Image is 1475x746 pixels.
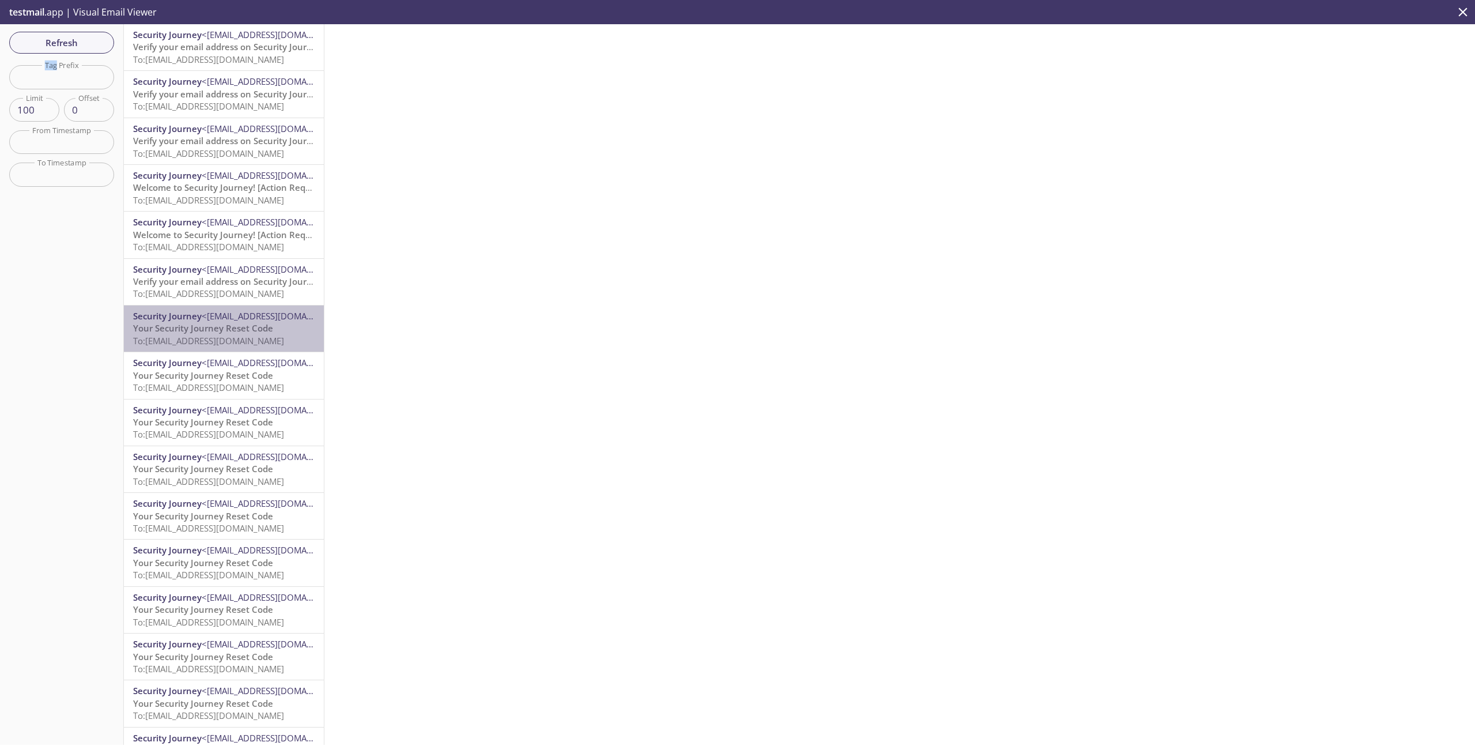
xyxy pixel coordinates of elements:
span: <[EMAIL_ADDRESS][DOMAIN_NAME]> [202,685,351,696]
div: Security Journey<[EMAIL_ADDRESS][DOMAIN_NAME]>Your Security Journey Reset CodeTo:[EMAIL_ADDRESS][... [124,306,324,352]
span: Security Journey [133,591,202,603]
span: Security Journey [133,732,202,744]
div: Security Journey<[EMAIL_ADDRESS][DOMAIN_NAME]>Your Security Journey Reset CodeTo:[EMAIL_ADDRESS][... [124,352,324,398]
div: Security Journey<[EMAIL_ADDRESS][DOMAIN_NAME]>Your Security Journey Reset CodeTo:[EMAIL_ADDRESS][... [124,493,324,539]
span: To: [EMAIL_ADDRESS][DOMAIN_NAME] [133,194,284,206]
span: Refresh [18,35,105,50]
div: Security Journey<[EMAIL_ADDRESS][DOMAIN_NAME]>Your Security Journey Reset CodeTo:[EMAIL_ADDRESS][... [124,540,324,586]
div: Security Journey<[EMAIL_ADDRESS][DOMAIN_NAME]>Verify your email address on Security JourneyTo:[EM... [124,118,324,164]
div: Security Journey<[EMAIL_ADDRESS][DOMAIN_NAME]>Your Security Journey Reset CodeTo:[EMAIL_ADDRESS][... [124,400,324,446]
span: Security Journey [133,544,202,556]
span: Verify your email address on Security Journey [133,276,322,287]
span: <[EMAIL_ADDRESS][DOMAIN_NAME]> [202,76,351,87]
div: Security Journey<[EMAIL_ADDRESS][DOMAIN_NAME]>Your Security Journey Reset CodeTo:[EMAIL_ADDRESS][... [124,634,324,680]
span: Security Journey [133,638,202,650]
span: To: [EMAIL_ADDRESS][DOMAIN_NAME] [133,241,284,253]
span: Welcome to Security Journey! [Action Required] [133,182,330,193]
span: Security Journey [133,404,202,416]
span: <[EMAIL_ADDRESS][DOMAIN_NAME]> [202,451,351,462]
span: To: [EMAIL_ADDRESS][DOMAIN_NAME] [133,710,284,721]
span: Your Security Journey Reset Code [133,651,273,662]
span: Verify your email address on Security Journey [133,135,322,146]
span: Security Journey [133,685,202,696]
span: Your Security Journey Reset Code [133,510,273,522]
div: Security Journey<[EMAIL_ADDRESS][DOMAIN_NAME]>Verify your email address on Security JourneyTo:[EM... [124,71,324,117]
span: <[EMAIL_ADDRESS][DOMAIN_NAME]> [202,169,351,181]
span: Security Journey [133,123,202,134]
span: Security Journey [133,498,202,509]
div: Security Journey<[EMAIL_ADDRESS][DOMAIN_NAME]>Welcome to Security Journey! [Action Required]To:[E... [124,212,324,258]
div: Security Journey<[EMAIL_ADDRESS][DOMAIN_NAME]>Your Security Journey Reset CodeTo:[EMAIL_ADDRESS][... [124,587,324,633]
span: Your Security Journey Reset Code [133,463,273,474]
span: Verify your email address on Security Journey [133,41,322,52]
span: Security Journey [133,169,202,181]
span: <[EMAIL_ADDRESS][DOMAIN_NAME]> [202,591,351,603]
span: testmail [9,6,44,18]
span: Your Security Journey Reset Code [133,416,273,428]
span: To: [EMAIL_ADDRESS][DOMAIN_NAME] [133,148,284,159]
span: <[EMAIL_ADDRESS][DOMAIN_NAME]> [202,544,351,556]
div: Security Journey<[EMAIL_ADDRESS][DOMAIN_NAME]>Verify your email address on Security JourneyTo:[EM... [124,259,324,305]
span: Security Journey [133,357,202,368]
div: Security Journey<[EMAIL_ADDRESS][DOMAIN_NAME]>Welcome to Security Journey! [Action Required]To:[E... [124,165,324,211]
span: Welcome to Security Journey! [Action Required] [133,229,330,240]
span: To: [EMAIL_ADDRESS][DOMAIN_NAME] [133,288,284,299]
span: To: [EMAIL_ADDRESS][DOMAIN_NAME] [133,522,284,534]
span: Your Security Journey Reset Code [133,322,273,334]
div: Security Journey<[EMAIL_ADDRESS][DOMAIN_NAME]>Verify your email address on Security JourneyTo:[EM... [124,24,324,70]
div: Security Journey<[EMAIL_ADDRESS][DOMAIN_NAME]>Your Security Journey Reset CodeTo:[EMAIL_ADDRESS][... [124,680,324,726]
span: To: [EMAIL_ADDRESS][DOMAIN_NAME] [133,476,284,487]
span: To: [EMAIL_ADDRESS][DOMAIN_NAME] [133,569,284,581]
span: Security Journey [133,451,202,462]
span: <[EMAIL_ADDRESS][DOMAIN_NAME]> [202,263,351,275]
span: Security Journey [133,310,202,322]
span: Your Security Journey Reset Code [133,370,273,381]
span: Your Security Journey Reset Code [133,698,273,709]
span: <[EMAIL_ADDRESS][DOMAIN_NAME]> [202,404,351,416]
span: Security Journey [133,263,202,275]
span: To: [EMAIL_ADDRESS][DOMAIN_NAME] [133,335,284,346]
span: To: [EMAIL_ADDRESS][DOMAIN_NAME] [133,100,284,112]
span: <[EMAIL_ADDRESS][DOMAIN_NAME]> [202,29,351,40]
span: <[EMAIL_ADDRESS][DOMAIN_NAME]> [202,357,351,368]
span: Security Journey [133,216,202,228]
span: To: [EMAIL_ADDRESS][DOMAIN_NAME] [133,382,284,393]
div: Security Journey<[EMAIL_ADDRESS][DOMAIN_NAME]>Your Security Journey Reset CodeTo:[EMAIL_ADDRESS][... [124,446,324,492]
span: <[EMAIL_ADDRESS][DOMAIN_NAME]> [202,732,351,744]
span: Verify your email address on Security Journey [133,88,322,100]
span: To: [EMAIL_ADDRESS][DOMAIN_NAME] [133,428,284,440]
span: <[EMAIL_ADDRESS][DOMAIN_NAME]> [202,123,351,134]
span: To: [EMAIL_ADDRESS][DOMAIN_NAME] [133,663,284,675]
span: <[EMAIL_ADDRESS][DOMAIN_NAME]> [202,216,351,228]
span: <[EMAIL_ADDRESS][DOMAIN_NAME]> [202,310,351,322]
span: Your Security Journey Reset Code [133,604,273,615]
span: <[EMAIL_ADDRESS][DOMAIN_NAME]> [202,638,351,650]
span: To: [EMAIL_ADDRESS][DOMAIN_NAME] [133,616,284,628]
button: Refresh [9,32,114,54]
span: Your Security Journey Reset Code [133,557,273,568]
span: <[EMAIL_ADDRESS][DOMAIN_NAME]> [202,498,351,509]
span: Security Journey [133,29,202,40]
span: Security Journey [133,76,202,87]
span: To: [EMAIL_ADDRESS][DOMAIN_NAME] [133,54,284,65]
